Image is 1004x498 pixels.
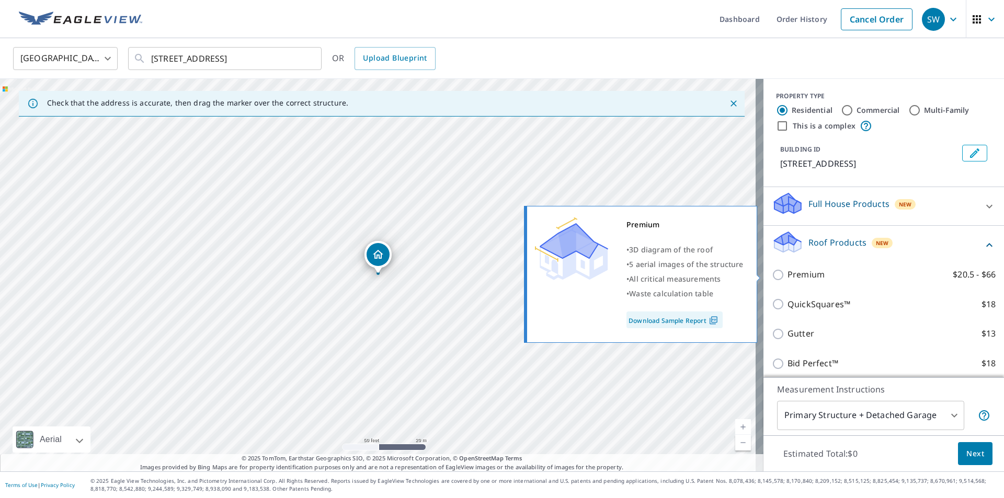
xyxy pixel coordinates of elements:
[966,447,984,460] span: Next
[780,157,958,170] p: [STREET_ADDRESS]
[363,52,427,65] span: Upload Blueprint
[982,327,996,340] p: $13
[41,481,75,489] a: Privacy Policy
[242,454,522,463] span: © 2025 TomTom, Earthstar Geographics SIO, © 2025 Microsoft Corporation, ©
[626,311,723,328] a: Download Sample Report
[629,288,713,298] span: Waste calculation table
[841,8,912,30] a: Cancel Order
[808,198,889,210] p: Full House Products
[777,401,964,430] div: Primary Structure + Detached Garage
[958,442,992,466] button: Next
[953,268,996,281] p: $20.5 - $66
[772,191,996,221] div: Full House ProductsNew
[899,200,912,209] span: New
[629,259,743,269] span: 5 aerial images of the structure
[37,426,65,453] div: Aerial
[775,442,866,465] p: Estimated Total: $0
[776,91,991,101] div: PROPERTY TYPE
[47,98,348,108] p: Check that the address is accurate, then drag the marker over the correct structure.
[772,230,996,260] div: Roof ProductsNew
[626,286,744,301] div: •
[978,409,990,422] span: Your report will include the primary structure and a detached garage if one exists.
[629,245,713,254] span: 3D diagram of the roof
[13,44,118,73] div: [GEOGRAPHIC_DATA]
[793,121,855,131] label: This is a complex
[5,482,75,488] p: |
[459,454,503,462] a: OpenStreetMap
[364,241,392,273] div: Dropped pin, building 1, Residential property, 729-1 Imperial Rd Valparaiso, IN 46385
[626,217,744,232] div: Premium
[788,298,850,311] p: QuickSquares™
[777,383,990,396] p: Measurement Instructions
[962,145,987,161] button: Edit building 1
[535,217,608,280] img: Premium
[735,419,751,435] a: Current Level 19, Zoom In
[626,257,744,272] div: •
[808,236,866,249] p: Roof Products
[876,239,889,247] span: New
[5,481,38,489] a: Terms of Use
[332,47,436,70] div: OR
[982,298,996,311] p: $18
[788,357,838,370] p: Bid Perfect™
[727,97,740,110] button: Close
[505,454,522,462] a: Terms
[706,316,721,325] img: Pdf Icon
[792,105,832,115] label: Residential
[626,242,744,257] div: •
[151,44,300,73] input: Search by address or latitude-longitude
[922,8,945,31] div: SW
[90,477,999,493] p: © 2025 Eagle View Technologies, Inc. and Pictometry International Corp. All Rights Reserved. Repo...
[780,145,820,154] p: BUILDING ID
[19,11,142,27] img: EV Logo
[355,47,435,70] a: Upload Blueprint
[857,105,900,115] label: Commercial
[629,274,721,284] span: All critical measurements
[924,105,969,115] label: Multi-Family
[13,426,90,453] div: Aerial
[735,435,751,450] a: Current Level 19, Zoom Out
[788,268,825,281] p: Premium
[788,327,814,340] p: Gutter
[626,272,744,286] div: •
[982,357,996,370] p: $18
